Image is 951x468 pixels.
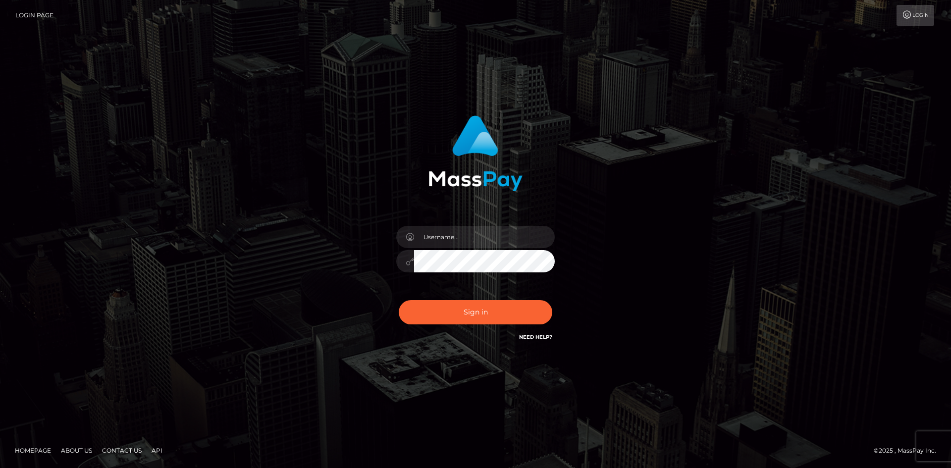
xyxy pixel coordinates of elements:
a: Login [897,5,934,26]
a: Contact Us [98,443,146,458]
a: Need Help? [519,334,552,340]
img: MassPay Login [428,115,523,191]
a: API [148,443,166,458]
div: © 2025 , MassPay Inc. [874,445,944,456]
button: Sign in [399,300,552,324]
input: Username... [414,226,555,248]
a: Login Page [15,5,53,26]
a: About Us [57,443,96,458]
a: Homepage [11,443,55,458]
